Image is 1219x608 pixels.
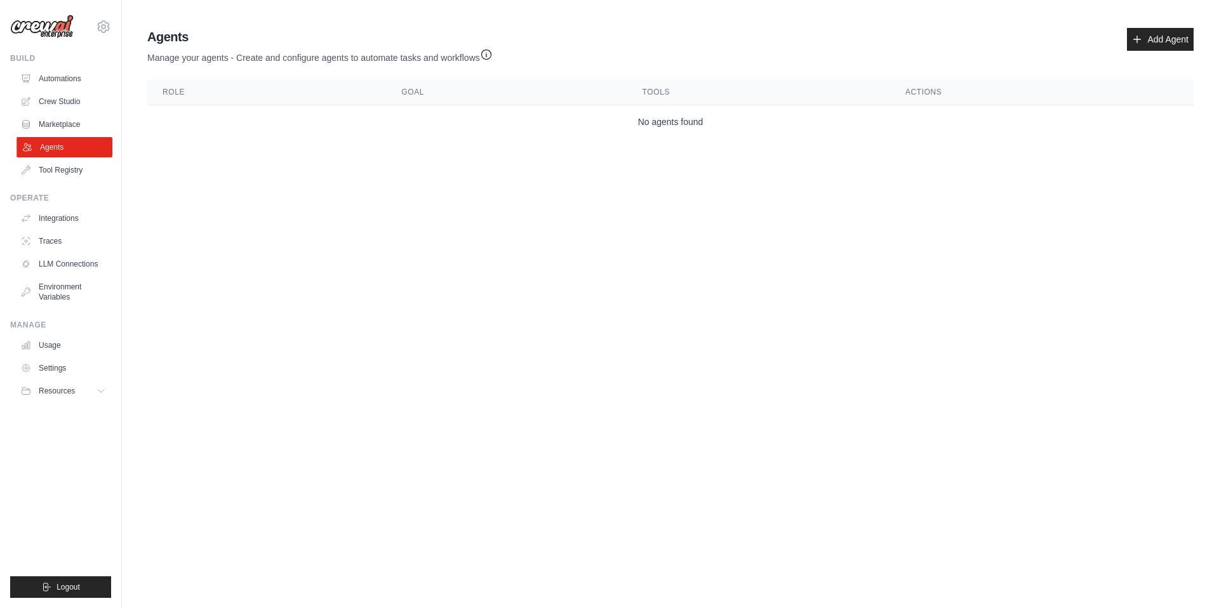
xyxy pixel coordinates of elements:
[890,79,1194,105] th: Actions
[15,91,111,112] a: Crew Studio
[10,576,111,598] button: Logout
[15,358,111,378] a: Settings
[17,137,112,157] a: Agents
[15,231,111,251] a: Traces
[10,193,111,203] div: Operate
[147,46,493,64] p: Manage your agents - Create and configure agents to automate tasks and workflows
[147,79,386,105] th: Role
[15,69,111,89] a: Automations
[386,79,627,105] th: Goal
[15,254,111,274] a: LLM Connections
[39,386,75,396] span: Resources
[15,208,111,228] a: Integrations
[10,15,74,39] img: Logo
[57,582,80,592] span: Logout
[1127,28,1194,51] a: Add Agent
[15,160,111,180] a: Tool Registry
[147,105,1194,139] td: No agents found
[15,381,111,401] button: Resources
[10,320,111,330] div: Manage
[15,335,111,355] a: Usage
[10,53,111,63] div: Build
[627,79,890,105] th: Tools
[147,28,493,46] h2: Agents
[15,277,111,307] a: Environment Variables
[15,114,111,135] a: Marketplace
